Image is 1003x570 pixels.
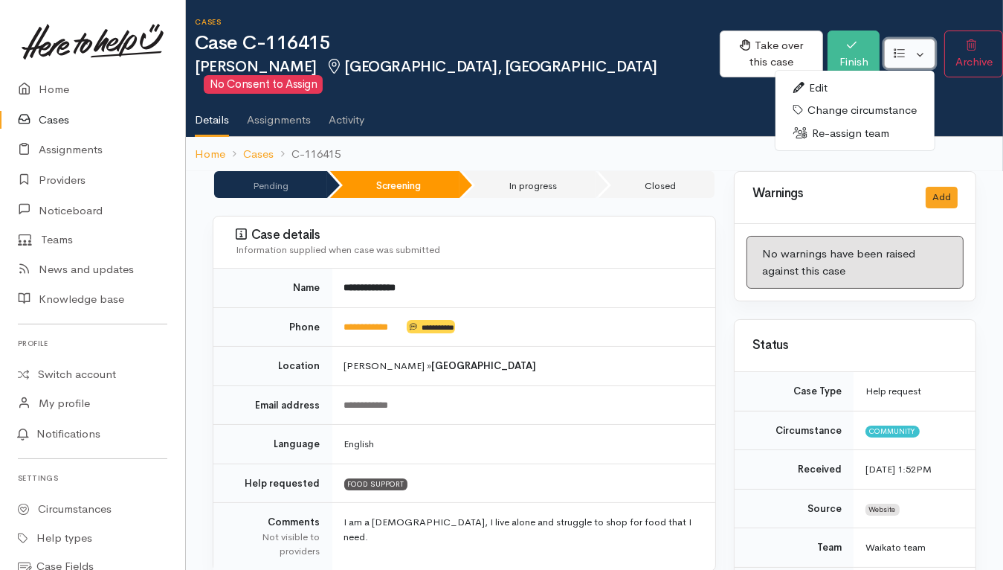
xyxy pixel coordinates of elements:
li: In progress [462,171,596,198]
span: [GEOGRAPHIC_DATA], [GEOGRAPHIC_DATA] [326,57,657,76]
td: Team [735,528,854,568]
a: Assignments [247,94,311,135]
td: Help request [854,372,975,411]
b: [GEOGRAPHIC_DATA] [432,359,537,372]
h2: [PERSON_NAME] [195,59,720,95]
span: FOOD SUPPORT [344,478,408,490]
time: [DATE] 1:52PM [865,463,932,475]
h3: Case details [236,228,697,243]
nav: breadcrumb [186,137,1003,172]
a: Activity [329,94,364,135]
span: [PERSON_NAME] » [344,359,537,372]
li: Pending [214,171,327,198]
button: Take over this case [720,31,823,77]
h6: Profile [18,333,167,353]
li: Screening [330,171,459,198]
td: Received [735,450,854,490]
td: Phone [213,307,332,347]
div: Information supplied when case was submitted [236,243,697,257]
h6: Settings [18,468,167,488]
span: Waikato team [865,541,926,554]
h3: Status [752,339,958,353]
td: Help requested [213,464,332,503]
td: Email address [213,385,332,425]
button: Archive [944,31,1003,77]
a: Cases [243,146,274,163]
td: Location [213,347,332,386]
button: Add [926,187,958,208]
td: Language [213,425,332,464]
td: Source [735,489,854,528]
a: Change circumstance [775,99,935,122]
button: Finish [828,31,880,77]
div: No warnings have been raised against this case [746,236,964,289]
h3: Warnings [752,187,908,201]
a: Details [195,94,229,137]
span: Website [865,504,900,516]
h6: Cases [195,18,720,26]
h1: Case C-116415 [195,33,720,54]
a: Edit [775,77,935,100]
td: English [332,425,715,464]
a: Home [195,146,225,163]
td: Case Type [735,372,854,411]
td: Circumstance [735,411,854,450]
li: C-116415 [274,146,341,163]
li: Closed [599,171,715,198]
span: Community [865,426,920,438]
td: Name [213,269,332,307]
div: Not visible to providers [231,530,320,559]
span: No Consent to Assign [204,75,323,94]
a: Re-assign team [775,122,935,145]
